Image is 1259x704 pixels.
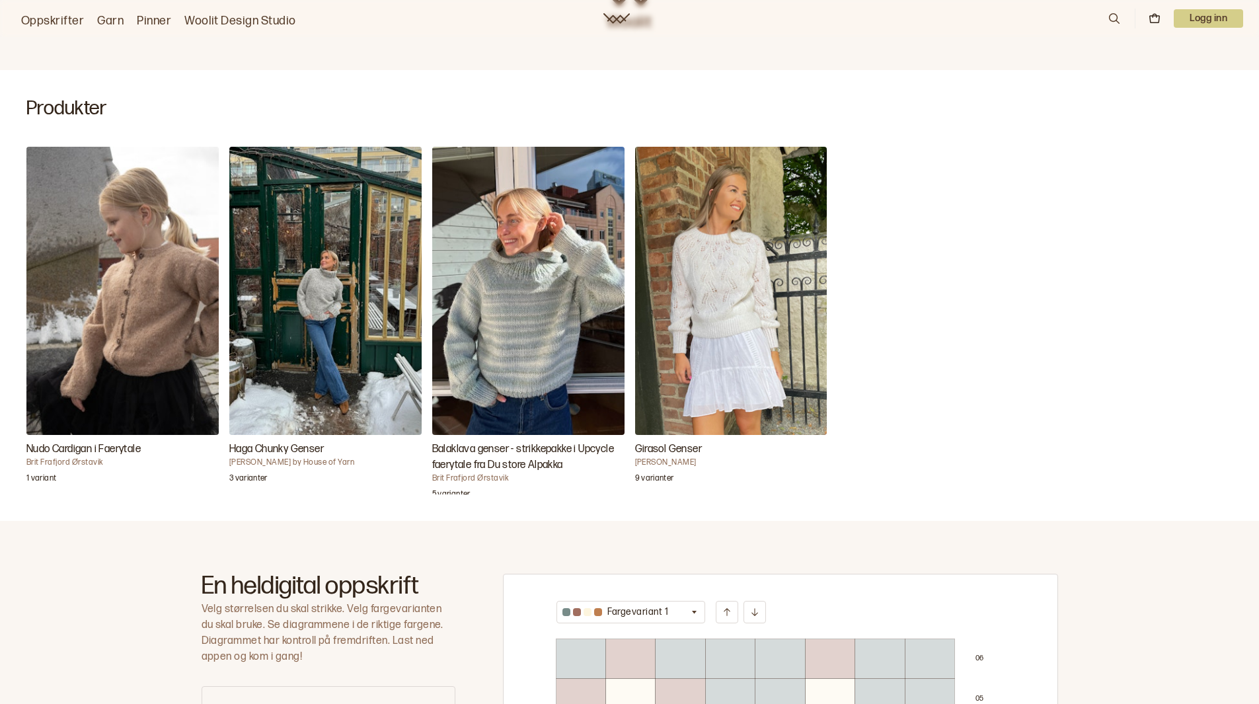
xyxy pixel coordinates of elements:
p: Fargevariant 1 [607,606,669,619]
a: Oppskrifter [21,12,84,30]
h4: Brit Frafjord Ørstavik [432,473,625,484]
p: Velg størrelsen du skal strikke. Velg fargevarianten du skal bruke. Se diagrammene i de riktige f... [202,602,455,665]
a: Nudo Cardigan i Faerytale [26,147,219,494]
a: Pinner [137,12,171,30]
h3: Nudo Cardigan i Faerytale [26,442,219,457]
h3: Haga Chunky Genser [229,442,422,457]
p: 0 5 [975,694,984,703]
p: 0 6 [975,654,984,663]
h4: [PERSON_NAME] [635,457,827,468]
p: 1 variant [26,473,56,487]
button: User dropdown [1174,9,1243,28]
h4: [PERSON_NAME] by House of Yarn [229,457,422,468]
img: Brit Frafjord ØrstavikNudo Cardigan i Faerytale [26,147,219,435]
button: Fargevariant 1 [556,601,706,623]
a: Woolit [603,13,630,24]
h3: Girasol Genser [635,442,827,457]
a: Garn [97,12,124,30]
p: 3 varianter [229,473,268,487]
h4: Brit Frafjord Ørstavik [26,457,219,468]
a: Haga Chunky Genser [229,147,422,494]
a: Girasol Genser [635,147,827,494]
img: Øyunn Krogh by House of YarnHaga Chunky Genser [229,147,422,435]
h2: En heldigital oppskrift [202,574,455,599]
img: Trine Lise HøysethGirasol Genser [635,147,827,435]
p: 5 varianter [432,489,471,502]
p: 9 varianter [635,473,674,487]
a: Woolit Design Studio [184,12,296,30]
p: Logg inn [1174,9,1243,28]
img: Brit Frafjord ØrstavikBalaklava genser - strikkepakke i Upcycle faerytale fra Du store Alpakka [432,147,625,435]
h3: Balaklava genser - strikkepakke i Upcycle faerytale fra Du store Alpakka [432,442,625,473]
a: Balaklava genser - strikkepakke i Upcycle faerytale fra Du store Alpakka [432,147,625,494]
